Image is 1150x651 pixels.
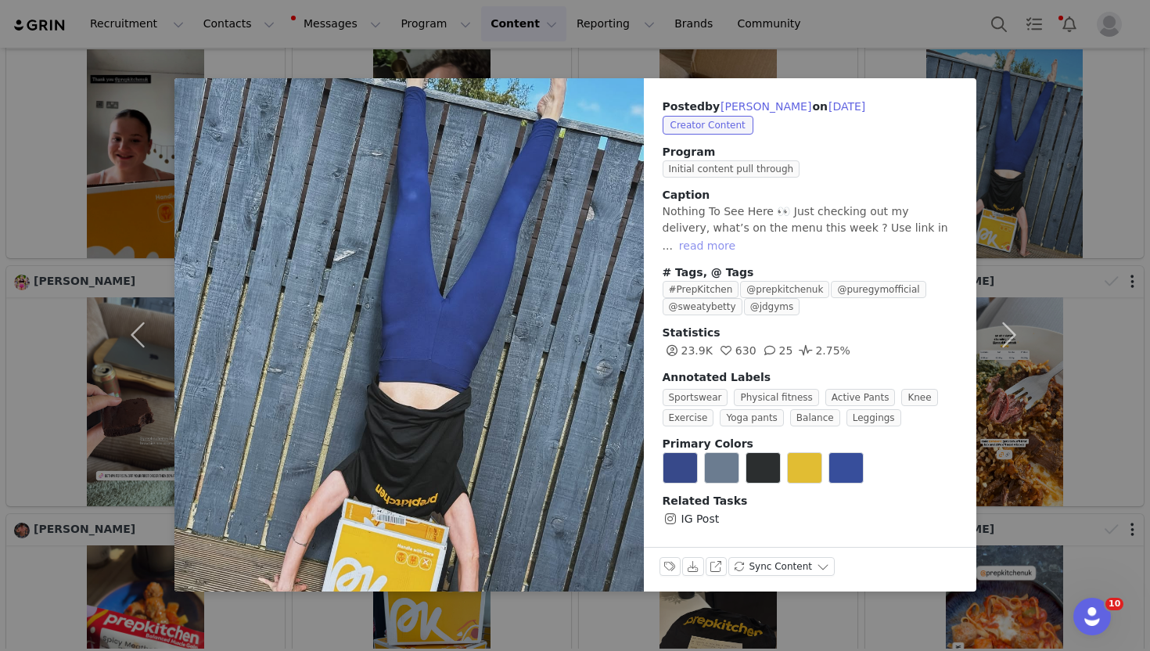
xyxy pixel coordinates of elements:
[663,205,948,252] span: Nothing To See Here 👀 Just checking out my delivery, what’s on the menu this week ? Use link in ...
[705,100,812,113] span: by
[846,409,901,426] span: Leggings
[901,389,937,406] span: Knee
[1073,598,1111,635] iframe: Intercom live chat
[796,344,850,357] span: 2.75%
[663,371,771,383] span: Annotated Labels
[663,344,713,357] span: 23.9K
[663,495,748,507] span: Related Tasks
[663,189,710,201] span: Caption
[663,298,742,315] span: @sweatybetty
[717,344,756,357] span: 630
[744,298,800,315] span: @jdgyms
[760,344,793,357] span: 25
[825,389,896,406] span: Active Pants
[663,437,753,450] span: Primary Colors
[673,236,742,255] button: read more
[720,409,783,426] span: Yoga pants
[681,511,720,527] span: IG Post
[663,409,714,426] span: Exercise
[734,389,818,406] span: Physical fitness
[663,162,807,174] a: Initial content pull through
[831,281,925,298] span: @puregymofficial
[740,281,829,298] span: @prepkitchenuk
[663,266,754,279] span: # Tags, @ Tags
[663,160,800,178] span: Initial content pull through
[663,326,721,339] span: Statistics
[728,557,835,576] button: Sync Content
[663,389,728,406] span: Sportswear
[663,116,753,135] span: Creator Content
[1105,598,1123,610] span: 10
[720,97,812,116] button: [PERSON_NAME]
[790,409,840,426] span: Balance
[828,97,866,116] button: [DATE]
[663,281,739,298] span: #PrepKitchen
[663,100,867,113] span: Posted on
[663,144,958,160] span: Program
